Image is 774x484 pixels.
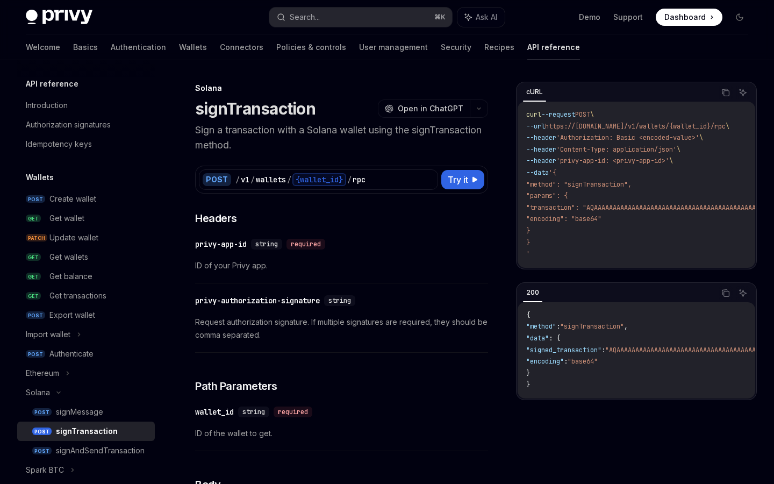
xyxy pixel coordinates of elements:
[526,250,530,258] span: '
[49,309,95,322] div: Export wallet
[669,156,673,165] span: \
[56,405,103,418] div: signMessage
[26,195,45,203] span: POST
[526,334,549,343] span: "data"
[719,86,733,99] button: Copy the contents from the code block
[49,193,96,205] div: Create wallet
[195,295,320,306] div: privy-authorization-signature
[26,215,41,223] span: GET
[601,346,605,354] span: :
[26,77,78,90] h5: API reference
[484,34,514,60] a: Recipes
[526,180,632,189] span: "method": "signTransaction",
[49,270,92,283] div: Get balance
[719,286,733,300] button: Copy the contents from the code block
[726,122,729,131] span: \
[241,174,249,185] div: v1
[287,174,291,185] div: /
[624,322,628,331] span: ,
[378,99,470,118] button: Open in ChatGPT
[526,110,541,119] span: curl
[17,422,155,441] a: POSTsignTransaction
[17,134,155,154] a: Idempotency keys
[526,168,549,177] span: --data
[26,292,41,300] span: GET
[26,311,45,319] span: POST
[195,211,237,226] span: Headers
[457,8,505,27] button: Ask AI
[359,34,428,60] a: User management
[17,441,155,460] a: POSTsignAndSendTransaction
[527,34,580,60] a: API reference
[26,34,60,60] a: Welcome
[526,145,556,154] span: --header
[664,12,706,23] span: Dashboard
[526,238,530,247] span: }
[17,247,155,267] a: GETGet wallets
[195,379,277,394] span: Path Parameters
[195,239,247,250] div: privy-app-id
[448,173,468,186] span: Try it
[256,174,286,185] div: wallets
[556,145,677,154] span: 'Content-Type: application/json'
[526,122,545,131] span: --url
[699,133,703,142] span: \
[195,316,488,341] span: Request authorization signature. If multiple signatures are required, they should be comma separa...
[556,156,669,165] span: 'privy-app-id: <privy-app-id>'
[575,110,590,119] span: POST
[541,110,575,119] span: --request
[736,286,750,300] button: Ask AI
[526,191,568,200] span: "params": {
[111,34,166,60] a: Authentication
[203,173,231,186] div: POST
[292,173,346,186] div: {wallet_id}
[526,215,601,223] span: "encoding": "base64"
[526,322,556,331] span: "method"
[17,96,155,115] a: Introduction
[545,122,726,131] span: https://[DOMAIN_NAME]/v1/wallets/{wallet_id}/rpc
[590,110,594,119] span: \
[26,253,41,261] span: GET
[549,334,560,343] span: : {
[49,212,84,225] div: Get wallet
[526,346,601,354] span: "signed_transaction"
[568,357,598,366] span: "base64"
[276,34,346,60] a: Policies & controls
[26,464,64,476] div: Spark BTC
[526,226,530,235] span: }
[17,189,155,209] a: POSTCreate wallet
[398,103,463,114] span: Open in ChatGPT
[195,123,488,153] p: Sign a transaction with a Solana wallet using the signTransaction method.
[32,428,52,436] span: POST
[195,407,234,417] div: wallet_id
[441,34,471,60] a: Security
[17,402,155,422] a: POSTsignMessage
[677,145,680,154] span: \
[556,322,560,331] span: :
[17,267,155,286] a: GETGet balance
[235,174,240,185] div: /
[17,344,155,364] a: POSTAuthenticate
[328,296,351,305] span: string
[526,133,556,142] span: --header
[26,138,92,151] div: Idempotency keys
[556,133,699,142] span: 'Authorization: Basic <encoded-value>'
[73,34,98,60] a: Basics
[286,239,325,250] div: required
[49,251,88,264] div: Get wallets
[549,168,556,177] span: '{
[560,322,624,331] span: "signTransaction"
[736,86,750,99] button: Ask AI
[526,156,556,165] span: --header
[49,289,106,302] div: Get transactions
[250,174,255,185] div: /
[26,171,54,184] h5: Wallets
[579,12,600,23] a: Demo
[179,34,207,60] a: Wallets
[656,9,722,26] a: Dashboard
[441,170,484,189] button: Try it
[476,12,497,23] span: Ask AI
[255,240,278,248] span: string
[26,273,41,281] span: GET
[56,425,118,438] div: signTransaction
